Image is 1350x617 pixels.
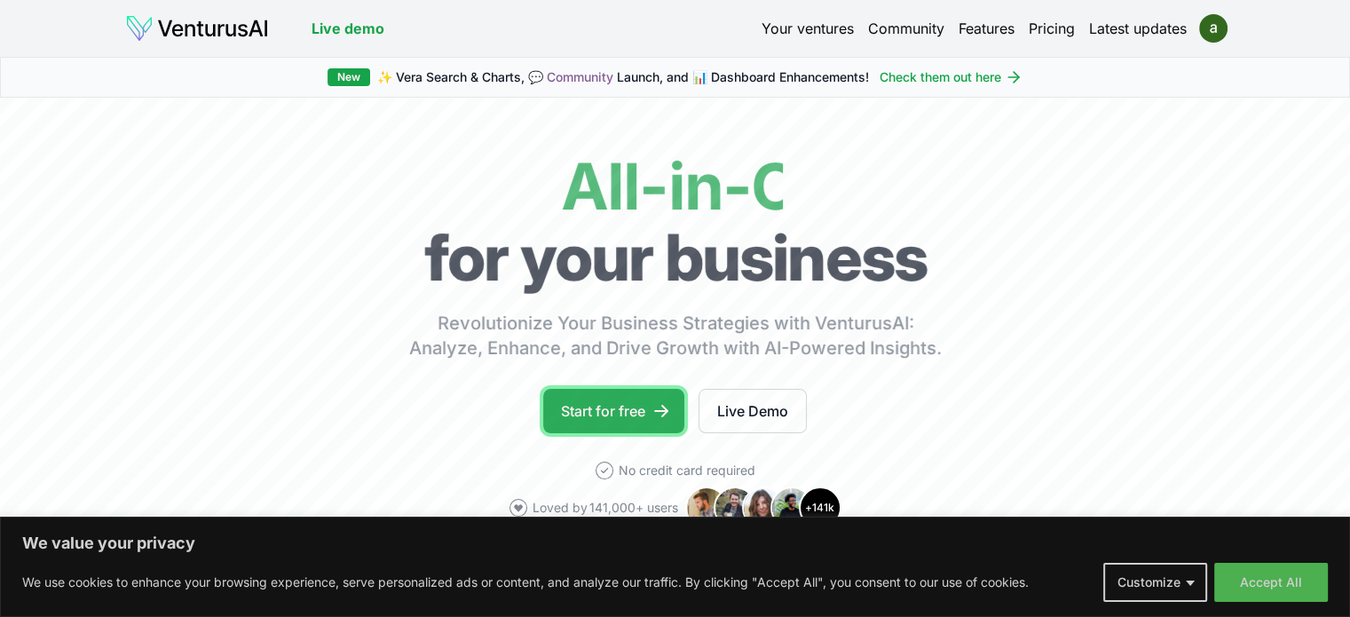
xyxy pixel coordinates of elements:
[699,389,807,433] a: Live Demo
[22,533,1328,554] p: We value your privacy
[868,18,944,39] a: Community
[742,486,785,529] img: Avatar 3
[547,69,613,84] a: Community
[770,486,813,529] img: Avatar 4
[1103,563,1207,602] button: Customize
[1089,18,1187,39] a: Latest updates
[1029,18,1075,39] a: Pricing
[880,68,1022,86] a: Check them out here
[328,68,370,86] div: New
[22,572,1029,593] p: We use cookies to enhance your browsing experience, serve personalized ads or content, and analyz...
[312,18,384,39] a: Live demo
[685,486,728,529] img: Avatar 1
[1214,563,1328,602] button: Accept All
[762,18,854,39] a: Your ventures
[959,18,1014,39] a: Features
[377,68,869,86] span: ✨ Vera Search & Charts, 💬 Launch, and 📊 Dashboard Enhancements!
[1199,14,1228,43] img: ACg8ocI1tbCUYC6f-sQJ3chNiZIBT2PcL3_WkvjfxrbCepJC65dgeA=s96-c
[125,14,269,43] img: logo
[543,389,684,433] a: Start for free
[714,486,756,529] img: Avatar 2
